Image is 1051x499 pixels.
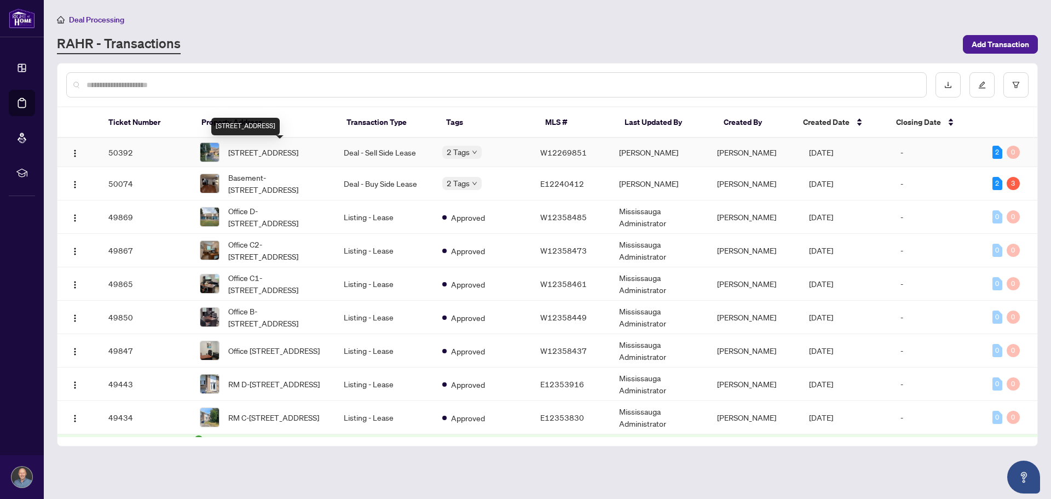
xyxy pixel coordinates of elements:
td: 49434 [100,401,192,434]
td: Listing - Lease [335,234,433,267]
td: [PERSON_NAME] [610,138,708,167]
td: 50392 [100,138,192,167]
td: Mississauga Administrator [610,334,708,368]
span: Office B-[STREET_ADDRESS] [228,305,326,329]
img: Logo [71,381,79,389]
td: Deal - Buy Side Lease [335,167,433,200]
div: 2 [992,146,1002,159]
td: - [892,401,984,434]
span: [DATE] [809,245,833,255]
td: - [892,368,984,401]
button: Add Transaction [963,35,1038,54]
div: 0 [992,210,1002,223]
td: Deal - Sell Side Lease [335,138,433,167]
span: [DATE] [809,212,833,222]
span: [PERSON_NAME] [717,312,776,322]
span: E12353830 [540,412,584,422]
button: Logo [66,208,84,226]
span: Approved [451,278,485,290]
td: Listing - Lease [335,200,433,234]
th: Transaction Type [338,107,437,138]
div: 0 [1007,277,1020,290]
span: [DATE] [809,279,833,289]
span: W12358473 [540,245,587,255]
span: Approved [451,412,485,424]
img: thumbnail-img [200,308,219,326]
td: Listing - Lease [335,368,433,401]
div: 0 [1007,146,1020,159]
span: home [57,16,65,24]
td: 49865 [100,267,192,301]
td: Listing - Lease [335,301,433,334]
span: Created Date [803,116,850,128]
td: - [892,301,984,334]
button: download [935,72,961,97]
span: Approved [451,345,485,357]
button: Logo [66,342,84,359]
div: 0 [1007,377,1020,391]
span: edit [978,81,986,89]
td: - [892,167,984,200]
img: thumbnail-img [200,174,219,193]
img: Logo [71,180,79,189]
span: [PERSON_NAME] [717,379,776,389]
button: Open asap [1007,461,1040,494]
img: thumbnail-img [200,208,219,226]
img: thumbnail-img [200,241,219,260]
span: Approved [451,312,485,324]
span: [PERSON_NAME] [717,279,776,289]
span: check-circle [194,435,203,444]
th: Created By [715,107,794,138]
img: thumbnail-img [200,341,219,360]
td: Mississauga Administrator [610,200,708,234]
span: Closing Date [896,116,941,128]
td: 49850 [100,301,192,334]
th: Closing Date [887,107,980,138]
td: Mississauga Administrator [610,267,708,301]
img: Logo [71,247,79,256]
td: 49847 [100,334,192,368]
span: Basement-[STREET_ADDRESS] [228,171,326,196]
button: Logo [66,144,84,161]
img: Logo [71,414,79,423]
span: 2 Tags [447,177,470,190]
button: Logo [66,308,84,326]
th: Last Updated By [616,107,715,138]
th: Property Address [193,107,338,138]
th: Tags [437,107,536,138]
span: [DATE] [809,147,833,157]
span: [STREET_ADDRESS] [228,146,298,158]
th: MLS # [536,107,616,138]
a: RAHR - Transactions [57,35,181,54]
div: 0 [1007,344,1020,357]
span: Approved [451,245,485,257]
button: filter [1003,72,1029,97]
td: Listing - Lease [335,401,433,434]
div: 0 [1007,311,1020,324]
button: Logo [66,175,84,192]
span: [DATE] [809,312,833,322]
div: 0 [992,344,1002,357]
span: Approved [451,211,485,223]
td: Mississauga Administrator [610,234,708,267]
td: - [892,267,984,301]
td: 49867 [100,234,192,267]
span: Deal Processing [69,15,124,25]
img: thumbnail-img [200,143,219,162]
span: [PERSON_NAME] [717,412,776,422]
span: W12358485 [540,212,587,222]
span: 2 Tags [447,146,470,158]
div: 0 [992,244,1002,257]
div: 0 [992,277,1002,290]
span: Office [STREET_ADDRESS] [228,345,320,357]
img: Logo [71,214,79,222]
td: 49869 [100,200,192,234]
td: - [892,138,984,167]
img: Logo [71,347,79,356]
span: RM C-[STREET_ADDRESS] [228,411,319,423]
div: 0 [992,311,1002,324]
img: thumbnail-img [200,274,219,293]
span: [PERSON_NAME] [717,147,776,157]
td: - [892,200,984,234]
img: logo [9,8,35,28]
